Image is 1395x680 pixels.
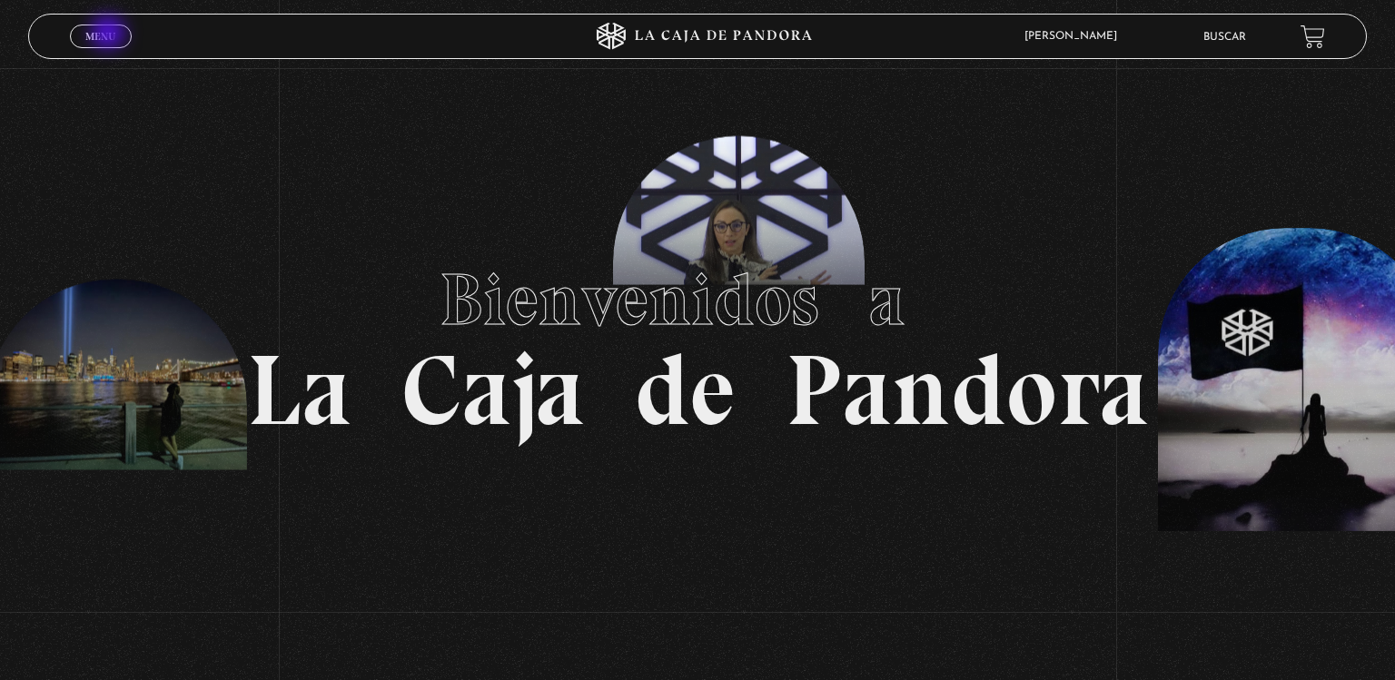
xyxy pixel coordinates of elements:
span: Menu [85,31,115,42]
a: View your shopping cart [1301,24,1325,48]
span: Cerrar [80,46,123,59]
span: [PERSON_NAME] [1015,31,1135,42]
span: Bienvenidos a [440,256,955,343]
h1: La Caja de Pandora [247,241,1149,440]
a: Buscar [1203,32,1246,43]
